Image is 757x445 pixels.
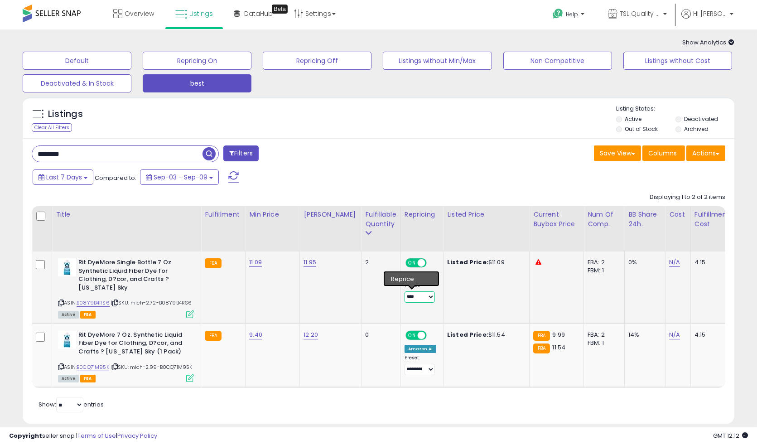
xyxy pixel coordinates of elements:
small: FBA [205,258,222,268]
span: Show: entries [39,400,104,409]
span: FBA [80,375,96,382]
button: Deactivated & In Stock [23,74,131,92]
span: TSL Quality Products [620,9,661,18]
div: Min Price [249,210,296,219]
button: Save View [594,145,641,161]
span: Sep-03 - Sep-09 [154,173,207,182]
button: Default [23,52,131,70]
a: 9.40 [249,330,262,339]
span: DataHub [244,9,273,18]
button: best [143,74,251,92]
a: Help [545,1,593,29]
small: FBA [533,331,550,341]
span: FBA [80,311,96,319]
a: B0CQ71M95K [77,363,109,371]
span: Show Analytics [682,38,734,47]
div: 2 [365,258,393,266]
a: N/A [669,258,680,267]
a: B08Y9B4RS6 [77,299,110,307]
span: | SKU: mich-2.72-B08Y9B4RS6 [111,299,192,306]
label: Archived [684,125,709,133]
i: Get Help [552,8,564,19]
span: Last 7 Days [46,173,82,182]
div: Fulfillable Quantity [365,210,396,229]
div: 0 [365,331,393,339]
span: Hi [PERSON_NAME] [693,9,727,18]
div: FBM: 1 [588,339,617,347]
a: 11.95 [304,258,316,267]
span: | SKU: mich-2.99-B0CQ71M95K [111,363,193,371]
strong: Copyright [9,431,42,440]
div: Cost [669,210,687,219]
button: Filters [223,145,259,161]
span: 9.99 [552,330,565,339]
span: All listings currently available for purchase on Amazon [58,375,79,382]
div: Clear All Filters [32,123,72,132]
div: 4.15 [694,331,726,339]
span: Help [566,10,578,18]
button: Actions [686,145,725,161]
div: FBA: 2 [588,258,617,266]
div: BB Share 24h. [628,210,661,229]
div: FBA: 2 [588,331,617,339]
div: Displaying 1 to 2 of 2 items [650,193,725,202]
div: [PERSON_NAME] [304,210,357,219]
a: N/A [669,330,680,339]
button: Sep-03 - Sep-09 [140,169,219,185]
button: Columns [642,145,685,161]
div: Fulfillment Cost [694,210,729,229]
h5: Listings [48,108,83,121]
div: ASIN: [58,258,194,317]
button: Repricing On [143,52,251,70]
label: Out of Stock [625,125,658,133]
span: ON [406,259,418,267]
span: OFF [425,259,439,267]
div: Num of Comp. [588,210,621,229]
div: Preset: [405,282,436,303]
span: OFF [425,331,439,339]
label: Deactivated [684,115,718,123]
div: Repricing [405,210,439,219]
div: 14% [628,331,658,339]
div: Tooltip anchor [272,5,288,14]
a: 12.20 [304,330,318,339]
div: Preset: [405,355,436,375]
b: Rit DyeMore Single Bottle 7 Oz. Synthetic Liquid Fiber Dye for Clothing, D?cor, and Crafts ? [US_... [78,258,188,294]
div: Fulfillment [205,210,241,219]
div: 4.15 [694,258,726,266]
span: All listings currently available for purchase on Amazon [58,311,79,319]
small: FBA [533,343,550,353]
a: Privacy Policy [117,431,157,440]
div: Amazon AI [405,345,436,353]
b: Listed Price: [447,330,488,339]
span: 2025-09-18 12:12 GMT [713,431,748,440]
span: ON [406,331,418,339]
span: Columns [648,149,677,158]
div: Listed Price [447,210,526,219]
p: Listing States: [616,105,734,113]
div: Title [56,210,197,219]
a: Hi [PERSON_NAME] [681,9,733,29]
div: Current Buybox Price [533,210,580,229]
button: Listings without Cost [623,52,732,70]
button: Listings without Min/Max [383,52,492,70]
img: 41OJGNfC-UL._SL40_.jpg [58,331,76,349]
div: seller snap | | [9,432,157,440]
div: ASIN: [58,331,194,381]
small: FBA [205,331,222,341]
span: Overview [125,9,154,18]
span: Listings [189,9,213,18]
a: Terms of Use [77,431,116,440]
a: 11.09 [249,258,262,267]
img: 41OJGNfC-UL._SL40_.jpg [58,258,76,276]
div: $11.09 [447,258,522,266]
div: 0% [628,258,658,266]
b: Rit DyeMore 7 Oz. Synthetic Liquid Fiber Dye for Clothing, D?cor, and Crafts ? [US_STATE] Sky (1 ... [78,331,188,358]
div: Amazon AI [405,272,436,281]
button: Last 7 Days [33,169,93,185]
button: Repricing Off [263,52,371,70]
b: Listed Price: [447,258,488,266]
label: Active [625,115,641,123]
button: Non Competitive [503,52,612,70]
span: Compared to: [95,174,136,182]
